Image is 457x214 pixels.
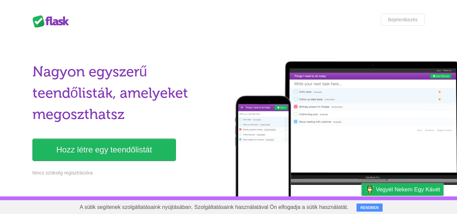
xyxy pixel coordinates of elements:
[360,206,379,210] font: RENDBEN
[357,204,382,212] button: RENDBEN
[365,184,374,195] img: Vegyél nekem egy kávét
[32,63,188,123] font: Nagyon egyszerű teendőlisták, amelyeket megoszthatsz
[56,145,152,154] font: Hozz létre egy teendőlistát
[32,170,93,175] font: Nincs szükség regisztrációra
[388,17,417,22] font: Bejelentkezés
[362,183,443,196] a: Vegyél nekem egy kávét
[32,139,176,161] a: Hozz létre egy teendőlistát
[381,14,425,26] a: Bejelentkezés
[376,186,440,193] font: Vegyél nekem egy kávét
[79,204,348,210] font: A sütik segítenek szolgáltatásaink nyújtásában. Szolgáltatásaink használatával Ön elfogadja a süt...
